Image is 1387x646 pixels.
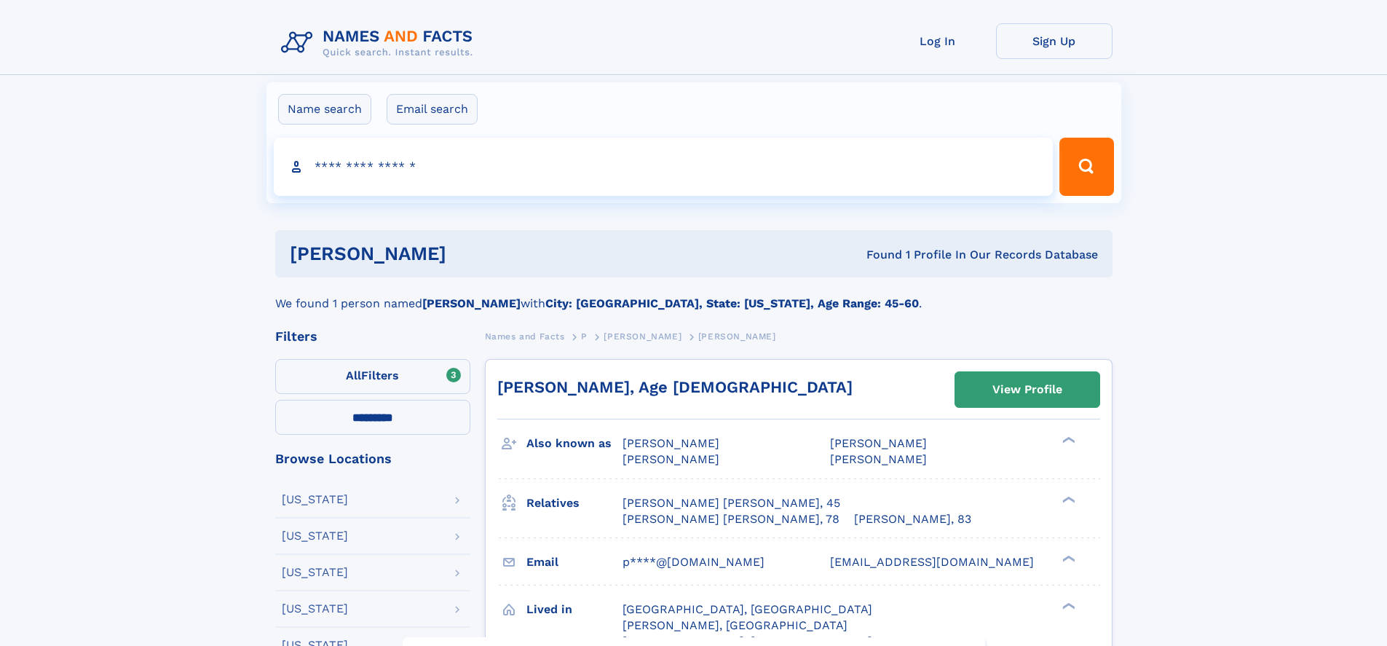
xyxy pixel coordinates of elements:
[275,277,1113,312] div: We found 1 person named with .
[623,618,847,632] span: [PERSON_NAME], [GEOGRAPHIC_DATA]
[1059,436,1076,445] div: ❯
[274,138,1054,196] input: search input
[282,567,348,578] div: [US_STATE]
[1059,601,1076,610] div: ❯
[526,431,623,456] h3: Also known as
[387,94,478,125] label: Email search
[623,452,719,466] span: [PERSON_NAME]
[830,555,1034,569] span: [EMAIL_ADDRESS][DOMAIN_NAME]
[623,436,719,450] span: [PERSON_NAME]
[581,327,588,345] a: P
[604,327,681,345] a: [PERSON_NAME]
[275,452,470,465] div: Browse Locations
[604,331,681,342] span: [PERSON_NAME]
[955,372,1099,407] a: View Profile
[275,23,485,63] img: Logo Names and Facts
[623,495,840,511] a: [PERSON_NAME] [PERSON_NAME], 45
[545,296,919,310] b: City: [GEOGRAPHIC_DATA], State: [US_STATE], Age Range: 45-60
[282,530,348,542] div: [US_STATE]
[497,378,853,396] a: [PERSON_NAME], Age [DEMOGRAPHIC_DATA]
[581,331,588,342] span: P
[1059,554,1076,563] div: ❯
[656,247,1098,263] div: Found 1 Profile In Our Records Database
[275,359,470,394] label: Filters
[1059,138,1113,196] button: Search Button
[992,373,1062,406] div: View Profile
[830,436,927,450] span: [PERSON_NAME]
[830,452,927,466] span: [PERSON_NAME]
[1059,495,1076,504] div: ❯
[422,296,521,310] b: [PERSON_NAME]
[623,511,839,527] a: [PERSON_NAME] [PERSON_NAME], 78
[526,550,623,575] h3: Email
[526,597,623,622] h3: Lived in
[278,94,371,125] label: Name search
[275,330,470,343] div: Filters
[485,327,565,345] a: Names and Facts
[880,23,996,59] a: Log In
[290,245,657,263] h1: [PERSON_NAME]
[698,331,776,342] span: [PERSON_NAME]
[282,494,348,505] div: [US_STATE]
[996,23,1113,59] a: Sign Up
[854,511,971,527] a: [PERSON_NAME], 83
[282,603,348,615] div: [US_STATE]
[526,491,623,516] h3: Relatives
[346,369,361,382] span: All
[623,602,872,616] span: [GEOGRAPHIC_DATA], [GEOGRAPHIC_DATA]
